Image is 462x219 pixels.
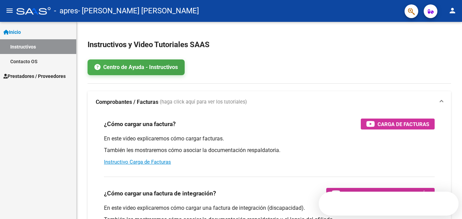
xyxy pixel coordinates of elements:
h2: Instructivos y Video Tutoriales SAAS [88,38,451,51]
a: Instructivo Carga de Facturas [104,159,171,165]
iframe: Intercom live chat discovery launcher [319,192,459,216]
span: Prestadores / Proveedores [3,72,66,80]
span: (haga click aquí para ver los tutoriales) [160,98,247,106]
mat-icon: person [448,6,457,15]
mat-icon: menu [5,6,14,15]
p: También les mostraremos cómo asociar la documentación respaldatoria. [104,147,435,154]
button: Carga de Facturas [361,119,435,129]
span: Carga de Facturas Integración [343,189,429,198]
h3: ¿Cómo cargar una factura? [104,119,176,129]
h3: ¿Cómo cargar una factura de integración? [104,189,216,198]
p: En este video explicaremos cómo cargar facturas. [104,135,435,142]
strong: Comprobantes / Facturas [96,98,158,106]
button: Carga de Facturas Integración [326,188,435,199]
p: En este video explicaremos cómo cargar una factura de integración (discapacidad). [104,204,435,212]
span: Inicio [3,28,21,36]
span: - [PERSON_NAME] [PERSON_NAME] [78,3,199,18]
span: Carga de Facturas [378,120,429,128]
mat-expansion-panel-header: Comprobantes / Facturas (haga click aquí para ver los tutoriales) [88,91,451,113]
span: - apres [54,3,78,18]
a: Centro de Ayuda - Instructivos [88,59,185,75]
iframe: Intercom live chat [439,196,455,212]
